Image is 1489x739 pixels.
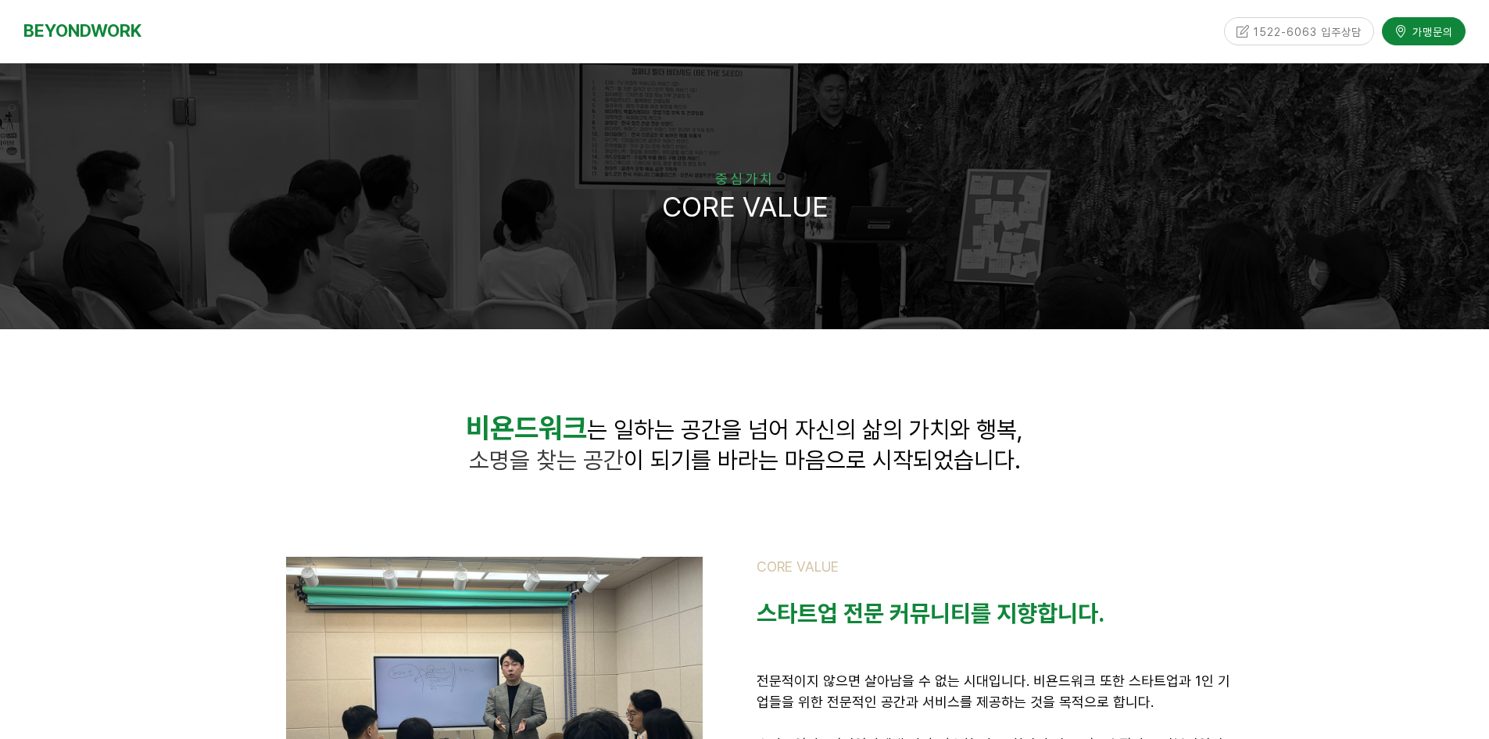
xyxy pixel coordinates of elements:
strong: 업 전문 커 [818,599,910,627]
span: VALUE [742,190,828,224]
a: 가맹문의 [1382,17,1466,45]
strong: 뮤니티를 지향합니다. [910,599,1104,627]
span: 이 되기를 바라는 마음으로 시작되었습니다. [469,446,1021,474]
span: 는 일하는 공간을 넘어 자신의 삶의 가치와 행복, [587,415,1023,443]
span: 소명을 찾는 공간 [469,446,624,474]
span: 중심가치 [715,170,775,187]
span: 전문적이지 않으면 살아남을 수 없는 시대입니다. 비욘드워크 또한 스타트업과 1인 기업들을 위한 전문적인 공간과 서비스를 제공하는 것을 목적으로 합니다. [757,673,1230,710]
a: BEYONDWORK [23,16,141,45]
span: CORE [661,190,735,224]
span: 가맹문의 [1408,23,1453,39]
strong: 스타트 [757,599,818,627]
span: CORE VALUE [757,558,839,575]
strong: 비욘드워크 [466,411,587,445]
